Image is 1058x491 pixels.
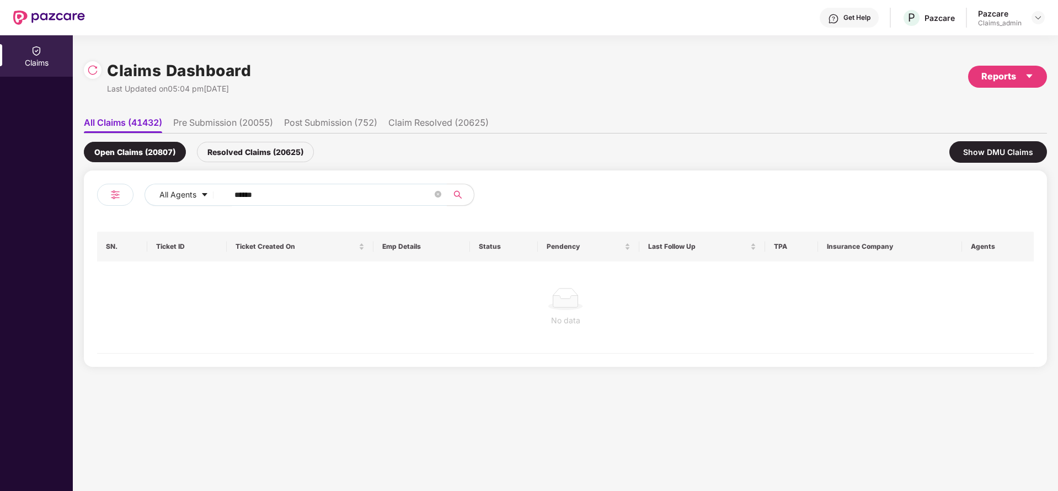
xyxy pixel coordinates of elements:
div: Claims_admin [978,19,1022,28]
div: Show DMU Claims [949,141,1047,163]
div: No data [106,314,1025,327]
div: Get Help [843,13,870,22]
th: Ticket Created On [227,232,373,261]
span: caret-down [201,191,209,200]
div: Last Updated on 05:04 pm[DATE] [107,83,251,95]
img: svg+xml;base64,PHN2ZyBpZD0iRHJvcGRvd24tMzJ4MzIiIHhtbG5zPSJodHRwOi8vd3d3LnczLm9yZy8yMDAwL3N2ZyIgd2... [1034,13,1043,22]
h1: Claims Dashboard [107,58,251,83]
span: All Agents [159,189,196,201]
li: Pre Submission (20055) [173,117,273,133]
img: svg+xml;base64,PHN2ZyBpZD0iQ2xhaW0iIHhtbG5zPSJodHRwOi8vd3d3LnczLm9yZy8yMDAwL3N2ZyIgd2lkdGg9IjIwIi... [31,45,42,56]
span: search [447,190,468,199]
span: Pendency [547,242,622,251]
th: Status [470,232,538,261]
button: search [447,184,474,206]
span: Ticket Created On [236,242,356,251]
th: Ticket ID [147,232,227,261]
div: Pazcare [978,8,1022,19]
th: TPA [765,232,818,261]
span: caret-down [1025,72,1034,81]
th: Emp Details [373,232,470,261]
th: Agents [962,232,1034,261]
div: Reports [981,70,1034,83]
div: Resolved Claims (20625) [197,142,314,162]
button: All Agentscaret-down [145,184,232,206]
img: New Pazcare Logo [13,10,85,25]
img: svg+xml;base64,PHN2ZyBpZD0iUmVsb2FkLTMyeDMyIiB4bWxucz0iaHR0cDovL3d3dy53My5vcmcvMjAwMC9zdmciIHdpZH... [87,65,98,76]
span: close-circle [435,191,441,198]
th: Insurance Company [818,232,962,261]
li: Post Submission (752) [284,117,377,133]
span: close-circle [435,190,441,200]
span: Last Follow Up [648,242,748,251]
div: Open Claims (20807) [84,142,186,162]
th: Last Follow Up [639,232,765,261]
img: svg+xml;base64,PHN2ZyBpZD0iSGVscC0zMngzMiIgeG1sbnM9Imh0dHA6Ly93d3cudzMub3JnLzIwMDAvc3ZnIiB3aWR0aD... [828,13,839,24]
span: P [908,11,915,24]
li: All Claims (41432) [84,117,162,133]
th: SN. [97,232,147,261]
img: svg+xml;base64,PHN2ZyB4bWxucz0iaHR0cDovL3d3dy53My5vcmcvMjAwMC9zdmciIHdpZHRoPSIyNCIgaGVpZ2h0PSIyNC... [109,188,122,201]
th: Pendency [538,232,639,261]
div: Pazcare [925,13,955,23]
li: Claim Resolved (20625) [388,117,489,133]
